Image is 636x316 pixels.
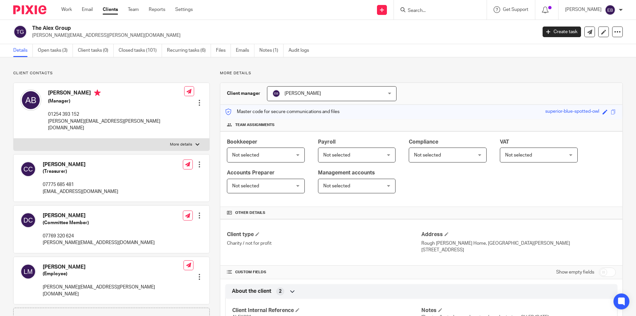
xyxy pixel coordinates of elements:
h3: Client manager [227,90,260,97]
a: Audit logs [289,44,314,57]
a: Email [82,6,93,13]
span: 2 [279,288,282,295]
label: Show empty fields [556,269,594,276]
div: superior-blue-spotted-owl [545,108,599,116]
p: More details [220,71,623,76]
h4: [PERSON_NAME] [48,90,184,98]
h5: (Committee Member) [43,220,155,226]
span: [PERSON_NAME] [285,91,321,96]
input: Search [407,8,467,14]
span: About the client [232,288,271,295]
a: Closed tasks (101) [119,44,162,57]
a: Reports [149,6,165,13]
h4: Notes [421,307,610,314]
h4: [PERSON_NAME] [43,264,184,271]
h5: (Manager) [48,98,184,104]
p: [PERSON_NAME][EMAIL_ADDRESS][PERSON_NAME][DOMAIN_NAME] [43,284,184,297]
span: Not selected [323,184,350,188]
span: Not selected [323,153,350,158]
img: svg%3E [20,90,41,111]
span: Get Support [503,7,528,12]
p: [PERSON_NAME][EMAIL_ADDRESS][DOMAIN_NAME] [43,239,155,246]
img: svg%3E [20,212,36,228]
p: 07775 685 481 [43,181,118,188]
p: Master code for secure communications and files [225,108,340,115]
img: svg%3E [272,90,280,97]
span: Payroll [318,139,336,145]
span: Bookkeeper [227,139,257,145]
h4: [PERSON_NAME] [43,212,155,219]
span: Management accounts [318,170,375,175]
img: svg%3E [605,5,615,15]
a: Create task [543,27,581,37]
p: [PERSON_NAME][EMAIL_ADDRESS][PERSON_NAME][DOMAIN_NAME] [48,118,184,132]
h5: (Employee) [43,271,184,277]
h4: Address [421,231,616,238]
span: Not selected [414,153,441,158]
p: 07769 320 624 [43,233,155,239]
a: Emails [236,44,254,57]
p: [PERSON_NAME] [565,6,602,13]
a: Files [216,44,231,57]
span: Not selected [232,184,259,188]
a: Team [128,6,139,13]
a: Open tasks (3) [38,44,73,57]
a: Settings [175,6,193,13]
span: VAT [500,139,509,145]
h4: [PERSON_NAME] [43,161,118,168]
h4: CUSTOM FIELDS [227,270,421,275]
span: Team assignments [235,122,275,128]
h2: The Alex Group [32,25,433,32]
p: Client contacts [13,71,210,76]
p: Charity / not for profit [227,240,421,247]
p: 01254 393 152 [48,111,184,118]
i: Primary [94,90,101,96]
span: Accounts Preparer [227,170,275,175]
p: [PERSON_NAME][EMAIL_ADDRESS][PERSON_NAME][DOMAIN_NAME] [32,32,533,39]
a: Recurring tasks (6) [167,44,211,57]
span: Other details [235,210,265,216]
img: svg%3E [20,161,36,177]
p: [EMAIL_ADDRESS][DOMAIN_NAME] [43,188,118,195]
p: [STREET_ADDRESS] [421,247,616,253]
span: Compliance [409,139,438,145]
img: Pixie [13,5,46,14]
h4: Client type [227,231,421,238]
span: Not selected [232,153,259,158]
span: Not selected [505,153,532,158]
h4: Client Internal Reference [232,307,421,314]
a: Details [13,44,33,57]
a: Work [61,6,72,13]
p: More details [170,142,192,147]
a: Notes (1) [259,44,284,57]
h5: (Treasurer) [43,168,118,175]
a: Client tasks (0) [78,44,114,57]
img: svg%3E [20,264,36,280]
img: svg%3E [13,25,27,39]
p: Rough [PERSON_NAME] Home, [GEOGRAPHIC_DATA][PERSON_NAME] [421,240,616,247]
a: Clients [103,6,118,13]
